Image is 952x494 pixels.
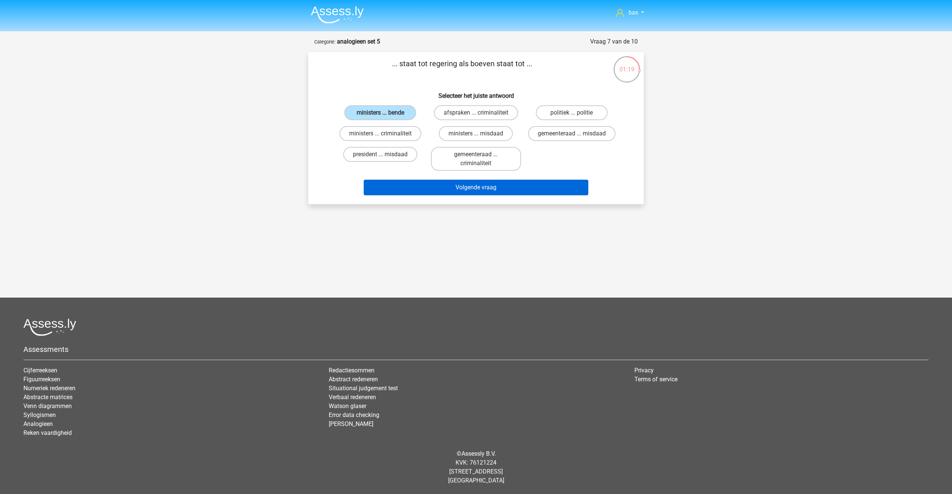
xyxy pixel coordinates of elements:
[23,420,53,427] a: Analogieen
[364,180,589,195] button: Volgende vraag
[329,394,376,401] a: Verbaal redeneren
[23,367,57,374] a: Cijferreeksen
[634,367,654,374] a: Privacy
[613,55,641,74] div: 01:19
[590,37,638,46] div: Vraag 7 van de 10
[461,450,496,457] a: Assessly B.V.
[329,376,378,383] a: Abstract redeneren
[343,147,417,162] label: president ... misdaad
[329,411,379,418] a: Error data checking
[634,376,678,383] a: Terms of service
[340,126,421,141] label: ministers ... criminaliteit
[23,318,76,336] img: Assessly logo
[613,8,647,17] a: bas
[23,376,60,383] a: Figuurreeksen
[23,411,56,418] a: Syllogismen
[18,443,934,491] div: © KVK: 76121224 [STREET_ADDRESS] [GEOGRAPHIC_DATA]
[329,402,366,410] a: Watson glaser
[314,39,335,45] small: Categorie:
[311,6,364,23] img: Assessly
[536,105,608,120] label: politiek ... politie
[528,126,615,141] label: gemeenteraad ... misdaad
[439,126,513,141] label: ministers ... misdaad
[320,58,604,80] p: ... staat tot regering als boeven staat tot ...
[320,86,632,99] h6: Selecteer het juiste antwoord
[23,385,75,392] a: Numeriek redeneren
[329,367,374,374] a: Redactiesommen
[434,105,518,120] label: afspraken ... criminaliteit
[628,9,638,16] span: bas
[329,420,373,427] a: [PERSON_NAME]
[329,385,398,392] a: Situational judgement test
[23,429,72,436] a: Reken vaardigheid
[23,394,73,401] a: Abstracte matrices
[344,105,416,120] label: ministers ... bende
[337,38,380,45] strong: analogieen set 5
[23,402,72,410] a: Venn diagrammen
[23,345,929,354] h5: Assessments
[431,147,521,171] label: gemeenteraad ... criminaliteit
